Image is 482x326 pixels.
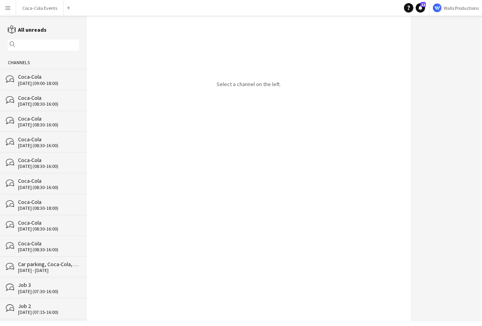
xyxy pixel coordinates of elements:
[416,3,425,13] a: 11
[18,157,79,164] div: Coca-Cola
[18,268,79,273] div: [DATE] - [DATE]
[444,5,479,11] span: Walls Productions
[421,2,426,7] span: 11
[18,115,79,122] div: Coca-Cola
[18,219,79,226] div: Coca-Cola
[18,289,79,294] div: [DATE] (07:30-16:00)
[18,247,79,252] div: [DATE] (08:30-16:00)
[18,136,79,143] div: Coca-Cola
[8,26,47,33] a: All unreads
[18,143,79,148] div: [DATE] (08:30-16:00)
[18,101,79,107] div: [DATE] (08:30-16:00)
[18,205,79,211] div: [DATE] (08:30-18:00)
[18,185,79,190] div: [DATE] (08:30-16:00)
[18,198,79,205] div: Coca-Cola
[18,226,79,232] div: [DATE] (08:30-16:00)
[433,3,442,13] img: Logo
[18,177,79,184] div: Coca-Cola
[18,310,79,315] div: [DATE] (07:15-16:00)
[18,281,79,288] div: Job 3
[18,73,79,80] div: Coca-Cola
[16,0,64,16] button: Coca-Cola Events
[18,81,79,86] div: [DATE] (09:00-18:00)
[18,122,79,128] div: [DATE] (08:30-16:00)
[18,94,79,101] div: Coca-Cola
[217,81,281,88] p: Select a channel on the left.
[18,303,79,310] div: Job 2
[18,240,79,247] div: Coca-Cola
[18,164,79,169] div: [DATE] (08:30-16:00)
[18,261,79,268] div: Car parking, Coca-Cola, Launch event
